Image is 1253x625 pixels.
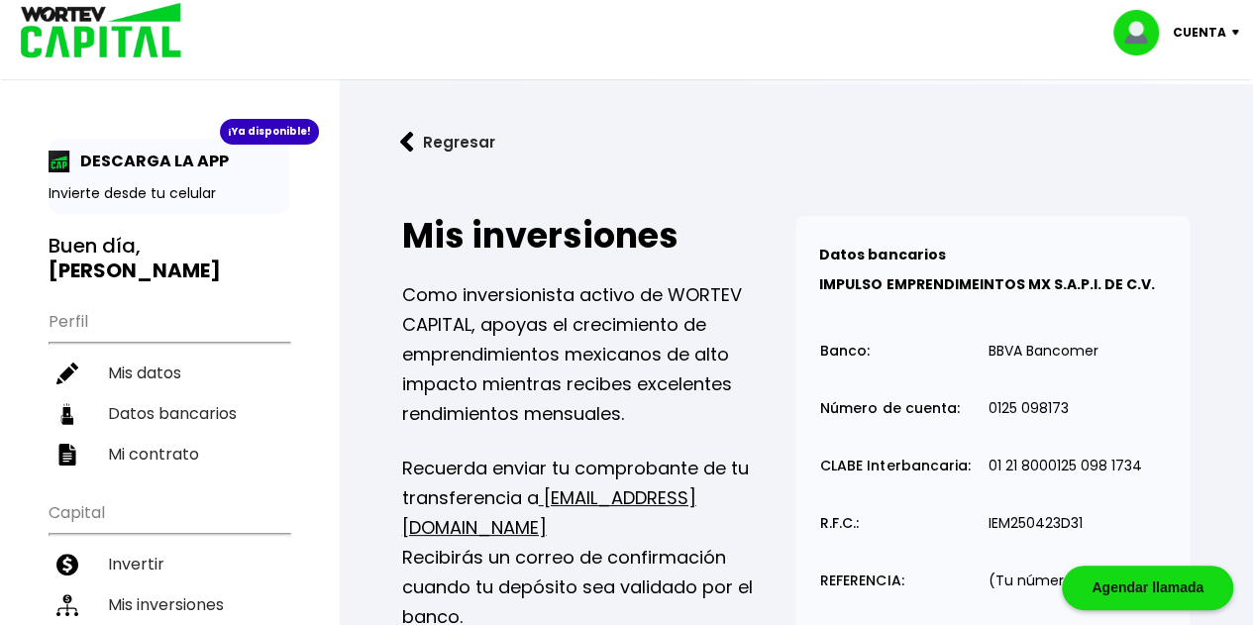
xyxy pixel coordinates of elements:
[220,119,319,145] div: ¡Ya disponible!
[49,584,289,625] a: Mis inversiones
[56,403,78,425] img: datos-icon.10cf9172.svg
[56,444,78,466] img: contrato-icon.f2db500c.svg
[1173,18,1226,48] p: Cuenta
[988,573,1152,588] p: (Tu número de pedido)
[400,132,414,153] img: flecha izquierda
[56,554,78,575] img: invertir-icon.b3b967d7.svg
[49,257,221,284] b: [PERSON_NAME]
[370,116,1221,168] a: flecha izquierdaRegresar
[820,344,870,359] p: Banco:
[49,151,70,172] img: app-icon
[56,363,78,384] img: editar-icon.952d3147.svg
[988,516,1082,531] p: IEM250423D31
[988,459,1141,473] p: 01 21 8000125 098 1734
[49,234,289,283] h3: Buen día,
[49,183,289,204] p: Invierte desde tu celular
[402,280,796,429] p: Como inversionista activo de WORTEV CAPITAL, apoyas el crecimiento de emprendimientos mexicanos d...
[820,573,903,588] p: REFERENCIA:
[49,299,289,474] ul: Perfil
[402,216,796,256] h2: Mis inversiones
[820,459,970,473] p: CLABE Interbancaria:
[819,274,1154,294] b: IMPULSO EMPRENDIMEINTOS MX S.A.P.I. DE C.V.
[402,485,696,540] a: [EMAIL_ADDRESS][DOMAIN_NAME]
[1062,566,1233,610] div: Agendar llamada
[819,245,945,264] b: Datos bancarios
[820,516,859,531] p: R.F.C.:
[1113,10,1173,55] img: profile-image
[49,434,289,474] a: Mi contrato
[820,401,959,416] p: Número de cuenta:
[49,393,289,434] a: Datos bancarios
[1226,30,1253,36] img: icon-down
[49,544,289,584] a: Invertir
[988,344,1097,359] p: BBVA Bancomer
[70,149,229,173] p: DESCARGA LA APP
[49,353,289,393] a: Mis datos
[56,594,78,616] img: inversiones-icon.6695dc30.svg
[988,401,1068,416] p: 0125 098173
[370,116,525,168] button: Regresar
